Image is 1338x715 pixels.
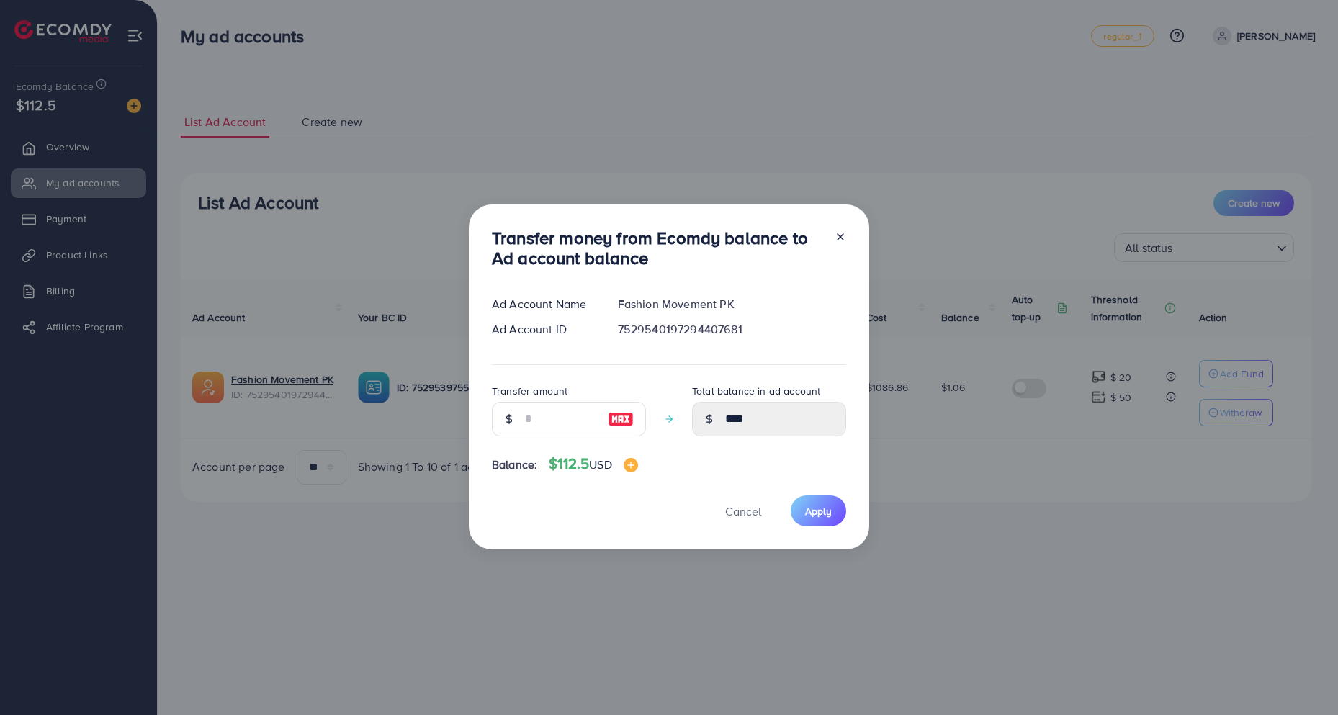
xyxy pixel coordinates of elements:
h3: Transfer money from Ecomdy balance to Ad account balance [492,228,823,269]
span: Balance: [492,457,537,473]
img: image [624,458,638,472]
button: Cancel [707,495,779,526]
div: Ad Account ID [480,321,606,338]
button: Apply [791,495,846,526]
label: Transfer amount [492,384,567,398]
img: image [608,410,634,428]
h4: $112.5 [549,455,637,473]
span: Apply [805,504,832,518]
iframe: Chat [1277,650,1327,704]
div: 7529540197294407681 [606,321,858,338]
div: Fashion Movement PK [606,296,858,312]
label: Total balance in ad account [692,384,820,398]
span: Cancel [725,503,761,519]
div: Ad Account Name [480,296,606,312]
span: USD [589,457,611,472]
